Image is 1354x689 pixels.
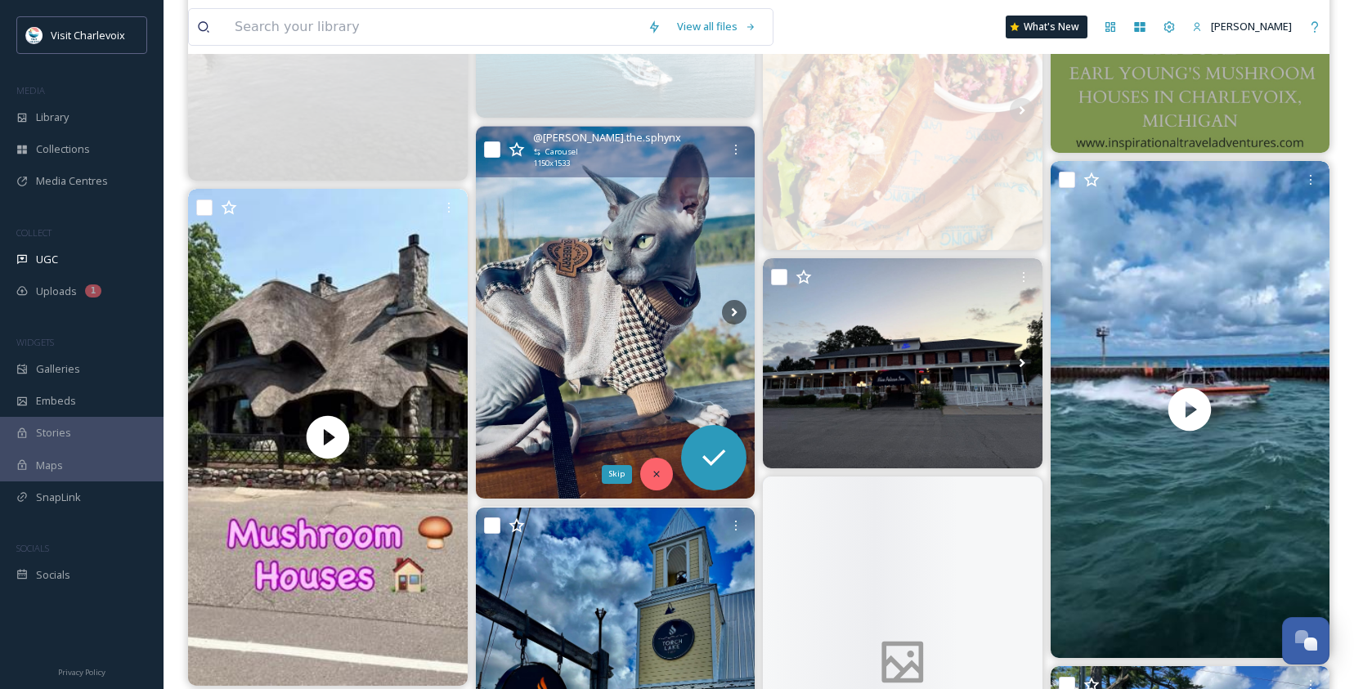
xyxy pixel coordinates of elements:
span: Privacy Policy [58,667,105,678]
span: COLLECT [16,226,52,239]
a: Privacy Policy [58,661,105,681]
span: Uploads [36,284,77,299]
video: If you ever happen to be in Charlevoix Michigan, 10 out of 10, I recommend checking out the mushr... [188,189,468,686]
span: Socials [36,567,70,583]
span: Maps [36,458,63,473]
span: 1150 x 1533 [533,158,570,169]
span: @ [PERSON_NAME].the.sphynx [533,130,681,145]
span: [PERSON_NAME] [1211,19,1292,34]
button: Open Chat [1282,617,1329,664]
a: View all files [669,11,764,43]
input: Search your library [226,9,639,45]
span: WIDGETS [16,336,54,348]
a: What's New [1006,16,1087,38]
span: Visit Charlevoix [51,28,125,43]
span: Library [36,110,69,125]
img: Great food and Live 🎶 #torchlake [763,258,1042,468]
img: Visit-Charlevoix_Logo.jpg [26,27,43,43]
img: thumbnail [1050,161,1329,658]
span: Media Centres [36,173,108,189]
span: UGC [36,252,58,267]
span: Carousel [545,146,578,158]
span: SnapLink [36,490,81,505]
img: thumbnail [188,189,468,686]
span: Stories [36,425,71,441]
img: Family vacation in Charlevoix😻 . . . #Sally #sphynxofinstagram #sphynxofinsta #sphynx #sphynxs #c... [476,127,755,499]
span: Galleries [36,361,80,377]
span: MEDIA [16,84,45,96]
span: SOCIALS [16,542,49,554]
video: uscg Charlevoix Station out conducting training on Lake Michigan. Also a cool experience to get t... [1050,161,1329,658]
div: Skip [602,465,632,483]
span: Collections [36,141,90,157]
a: [PERSON_NAME] [1184,11,1300,43]
div: 1 [85,284,101,298]
span: Embeds [36,393,76,409]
